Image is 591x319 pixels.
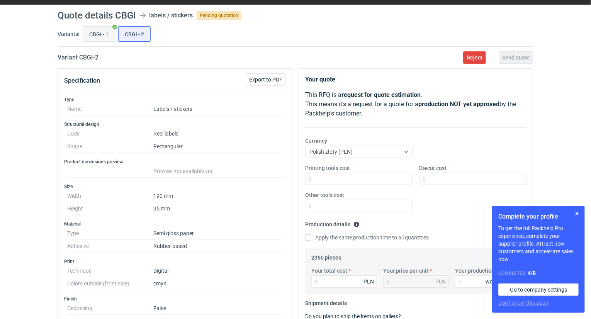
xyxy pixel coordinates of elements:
div: PLN [435,278,446,285]
h1: Quote details CBGI [58,11,136,20]
div: labels / stickers [149,11,193,20]
strong: request for quote estimation [341,91,421,98]
dt: Technique [67,265,153,277]
dd: Rubber-based [153,240,283,253]
span: Send quote [502,55,530,60]
label: Printing tools cost [305,164,350,172]
label: Diecut cost [419,164,447,172]
h3: Finish [64,296,286,302]
label: Apply the same production time to all quantities [305,234,429,241]
label: Your production time [455,267,507,275]
label: Your price per unit [383,267,428,275]
dd: False [153,302,283,315]
p: This RFQ is a . This means it's a request for a quote for a by the Packhelp's customer. [305,90,527,118]
div: working days [486,278,518,285]
label: Your total cost [311,267,347,275]
dd: 190 mm [153,190,283,202]
div: Completed: [498,269,579,277]
p: To get the full Packhelp Pro experience, complete your supplier profile. Attract new customers an... [498,224,579,263]
h3: Structural design [64,121,286,127]
dt: Height [67,202,153,215]
dt: Colors outside (front side) [67,277,153,290]
input: 0 [305,173,413,185]
label: Other tools cost [305,191,344,199]
input: 0 [455,275,521,288]
dd: Rectangular [153,140,283,153]
legend: 2350 pieces [311,251,341,261]
span: Export to PDF [249,77,282,82]
label: CBGI - 1 [83,26,115,42]
strong: Your quote [305,76,335,83]
h2: Variant CBGI - 2 [58,53,98,62]
dd: 95 mm [153,202,283,215]
dd: Digital [153,265,283,277]
strong: production NOT yet approved [418,100,499,108]
button: Skip for now [572,209,582,218]
dd: Reel labels [153,127,283,140]
strong: 4 / 8 [528,270,536,276]
dd: Semi gloss paper [153,227,283,240]
button: Specification [64,71,100,90]
dt: Type [67,227,153,240]
dt: Width [67,190,153,202]
div: PLN [363,278,374,285]
input: 0 [305,200,413,212]
h3: Material [64,221,286,227]
dd: Labels / stickers [153,103,283,115]
label: Currency [305,137,327,145]
button: Send quote [499,51,533,64]
h3: Size [64,183,286,190]
label: Variants: [58,30,79,38]
dt: Adhesive [67,240,153,253]
dt: Shape [67,140,153,153]
span: Polish złoty (PLN) [309,149,353,155]
label: CBGI - 2 [118,26,151,42]
button: Export to PDF [246,73,286,86]
h3: Print [64,258,286,265]
input: 0 [419,173,527,185]
button: Reject [463,51,486,64]
h3: Type [64,97,286,103]
dd: cmyk [153,277,283,290]
span: Pending quotation [197,11,241,20]
h3: Product dimensions preview [64,159,286,165]
h1: Complete your profile [498,212,579,221]
a: Go to company settings [498,283,579,296]
dt: Name [67,103,153,115]
dt: Code [67,127,153,140]
span: Reject [467,55,482,60]
legend: Shipment details [305,297,347,306]
dt: Debossing [67,302,153,315]
button: Don’t show this again [498,299,550,307]
legend: Production details [305,218,360,227]
input: 0 [311,275,377,288]
span: Preview not available yet. [153,168,214,174]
